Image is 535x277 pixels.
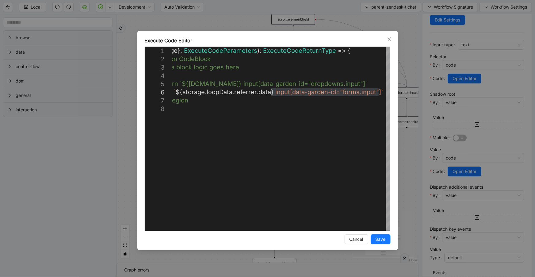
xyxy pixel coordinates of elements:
span: //#region CodeBlock [150,55,211,63]
span: //#endregion [150,97,188,104]
span: ExecuteCodeReturnType [263,47,336,54]
span: . [205,88,207,96]
span: Cancel [350,236,363,243]
span: storage [182,88,205,96]
div: 7 [145,97,165,105]
span: ` [174,88,176,96]
span: ): [257,47,261,54]
span: referrer [234,88,257,96]
span: ExecuteCodeParameters [184,47,257,54]
span: ·‌ [274,88,276,96]
span: loopData [207,88,232,96]
span: ${ [176,88,182,96]
button: Cancel [345,234,368,244]
span: { [348,47,350,54]
div: 6 [145,88,165,97]
span: data [258,88,271,96]
span: }: [178,47,182,54]
div: 3 [145,63,165,72]
span: } [271,88,274,96]
span: // code block logic goes here [154,63,239,71]
span: [data-garden-id="dropdowns.input"]` [258,80,367,87]
div: 8 [145,105,165,113]
button: Save [371,234,391,244]
span: // return `${[DOMAIN_NAME]} input [154,80,258,87]
div: 5 [145,80,165,88]
span: Save [376,236,386,243]
span: => [338,47,346,54]
span: input[data-garden-id="forms.input"]` [275,88,383,96]
button: Close [386,36,393,43]
div: 4 [145,72,165,80]
div: 1 [145,47,165,55]
span: . [232,88,234,96]
div: 2 [145,55,165,63]
div: Execute Code Editor [145,37,391,44]
span: . [257,88,258,96]
span: close [387,37,392,42]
